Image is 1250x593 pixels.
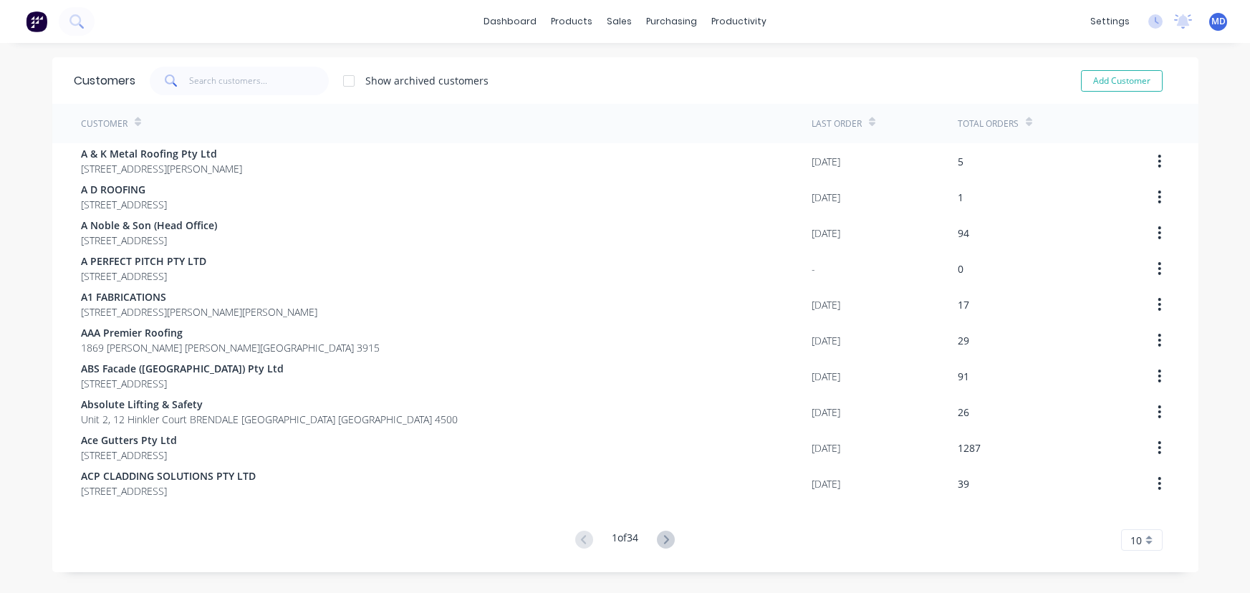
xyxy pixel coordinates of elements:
span: Absolute Lifting & Safety [81,397,458,412]
span: [STREET_ADDRESS][PERSON_NAME] [81,161,242,176]
div: [DATE] [812,226,840,241]
div: purchasing [639,11,704,32]
div: Customers [74,72,135,90]
div: sales [600,11,639,32]
span: A D ROOFING [81,182,167,197]
span: A PERFECT PITCH PTY LTD [81,254,206,269]
div: settings [1083,11,1137,32]
div: [DATE] [812,369,840,384]
div: Last Order [812,117,862,130]
div: 94 [958,226,969,241]
div: [DATE] [812,154,840,169]
div: [DATE] [812,333,840,348]
div: 5 [958,154,963,169]
input: Search customers... [189,67,329,95]
div: [DATE] [812,405,840,420]
span: Unit 2, 12 Hinkler Court BRENDALE [GEOGRAPHIC_DATA] [GEOGRAPHIC_DATA] 4500 [81,412,458,427]
span: A1 FABRICATIONS [81,289,317,304]
a: dashboard [476,11,544,32]
div: 91 [958,369,969,384]
div: 1287 [958,440,981,455]
img: Factory [26,11,47,32]
span: [STREET_ADDRESS] [81,376,284,391]
div: [DATE] [812,190,840,205]
div: - [812,261,815,276]
div: products [544,11,600,32]
div: Total Orders [958,117,1019,130]
span: [STREET_ADDRESS] [81,483,256,498]
div: 1 [958,190,963,205]
span: A Noble & Son (Head Office) [81,218,217,233]
span: AAA Premier Roofing [81,325,380,340]
div: productivity [704,11,774,32]
div: 39 [958,476,969,491]
span: [STREET_ADDRESS] [81,448,177,463]
span: ACP CLADDING SOLUTIONS PTY LTD [81,468,256,483]
span: ABS Facade ([GEOGRAPHIC_DATA]) Pty Ltd [81,361,284,376]
span: [STREET_ADDRESS] [81,269,206,284]
span: [STREET_ADDRESS] [81,233,217,248]
span: 1869 [PERSON_NAME] [PERSON_NAME][GEOGRAPHIC_DATA] 3915 [81,340,380,355]
div: 0 [958,261,963,276]
div: Customer [81,117,128,130]
div: 17 [958,297,969,312]
div: 1 of 34 [612,530,638,551]
div: 29 [958,333,969,348]
span: MD [1211,15,1226,28]
button: Add Customer [1081,70,1163,92]
span: [STREET_ADDRESS] [81,197,167,212]
div: [DATE] [812,440,840,455]
span: 10 [1130,533,1142,548]
div: [DATE] [812,476,840,491]
div: Show archived customers [365,73,489,88]
div: 26 [958,405,969,420]
span: Ace Gutters Pty Ltd [81,433,177,448]
span: [STREET_ADDRESS][PERSON_NAME][PERSON_NAME] [81,304,317,319]
div: [DATE] [812,297,840,312]
span: A & K Metal Roofing Pty Ltd [81,146,242,161]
